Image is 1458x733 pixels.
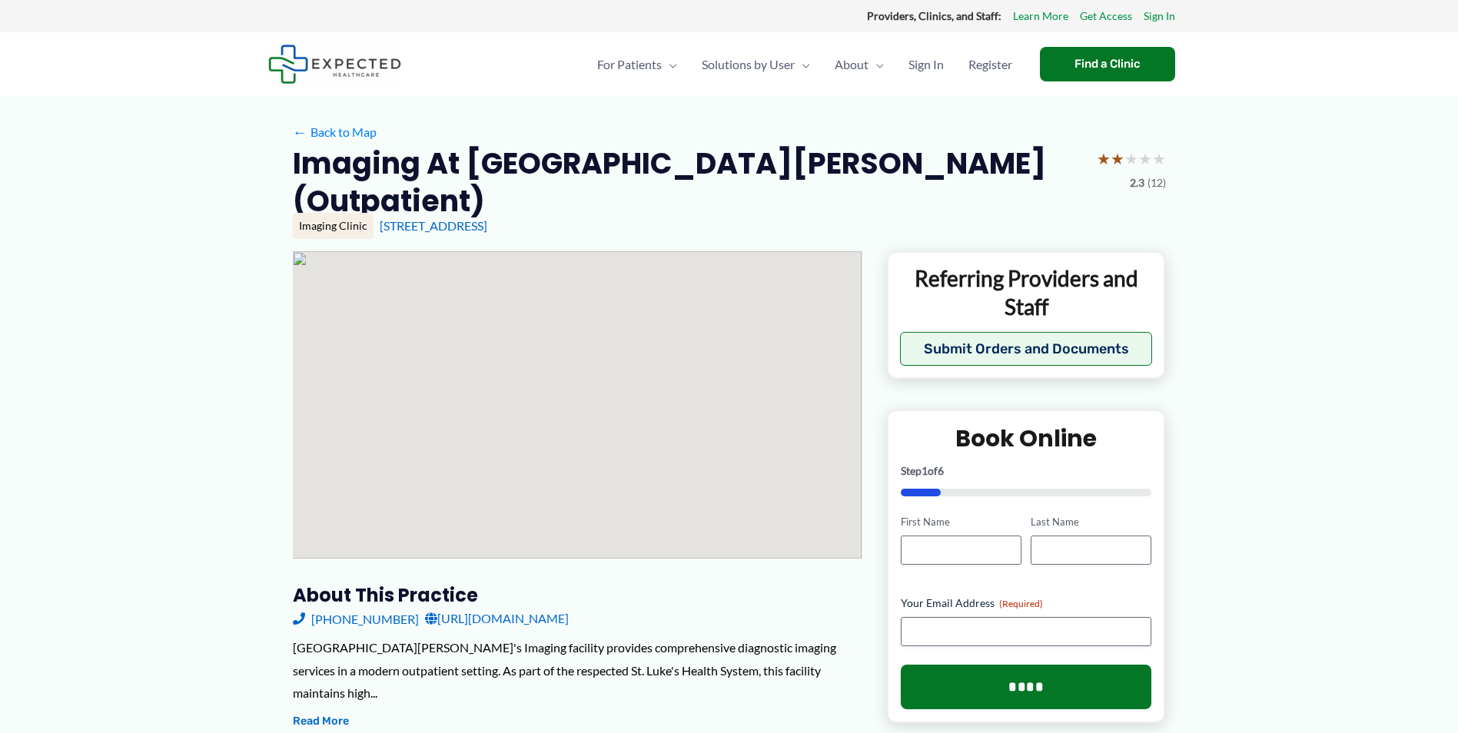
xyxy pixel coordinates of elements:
span: About [835,38,868,91]
label: Your Email Address [901,595,1152,611]
button: Submit Orders and Documents [900,332,1153,366]
label: First Name [901,515,1021,529]
nav: Primary Site Navigation [585,38,1025,91]
h2: Imaging at [GEOGRAPHIC_DATA][PERSON_NAME] (Outpatient) [293,144,1084,221]
a: Learn More [1013,6,1068,26]
span: ★ [1152,144,1166,173]
span: ★ [1097,144,1111,173]
a: Register [956,38,1025,91]
span: ★ [1124,144,1138,173]
a: Sign In [896,38,956,91]
a: For PatientsMenu Toggle [585,38,689,91]
div: Imaging Clinic [293,213,374,239]
p: Referring Providers and Staff [900,264,1153,320]
span: Menu Toggle [868,38,884,91]
span: 2.3 [1130,173,1144,193]
a: ←Back to Map [293,121,377,144]
span: (12) [1147,173,1166,193]
a: Solutions by UserMenu Toggle [689,38,822,91]
span: (Required) [999,598,1043,609]
span: Solutions by User [702,38,795,91]
a: [PHONE_NUMBER] [293,607,419,630]
a: [STREET_ADDRESS] [380,218,487,233]
span: Register [968,38,1012,91]
button: Read More [293,712,349,731]
span: Menu Toggle [662,38,677,91]
span: Menu Toggle [795,38,810,91]
h3: About this practice [293,583,862,607]
span: 6 [938,464,944,477]
strong: Providers, Clinics, and Staff: [867,9,1001,22]
span: ← [293,124,307,139]
span: ★ [1111,144,1124,173]
label: Last Name [1031,515,1151,529]
h2: Book Online [901,423,1152,453]
span: Sign In [908,38,944,91]
a: AboutMenu Toggle [822,38,896,91]
img: Expected Healthcare Logo - side, dark font, small [268,45,401,84]
div: [GEOGRAPHIC_DATA][PERSON_NAME]'s Imaging facility provides comprehensive diagnostic imaging servi... [293,636,862,705]
span: 1 [922,464,928,477]
p: Step of [901,466,1152,476]
span: For Patients [597,38,662,91]
a: Sign In [1144,6,1175,26]
a: Get Access [1080,6,1132,26]
a: Find a Clinic [1040,47,1175,81]
a: [URL][DOMAIN_NAME] [425,607,569,630]
span: ★ [1138,144,1152,173]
